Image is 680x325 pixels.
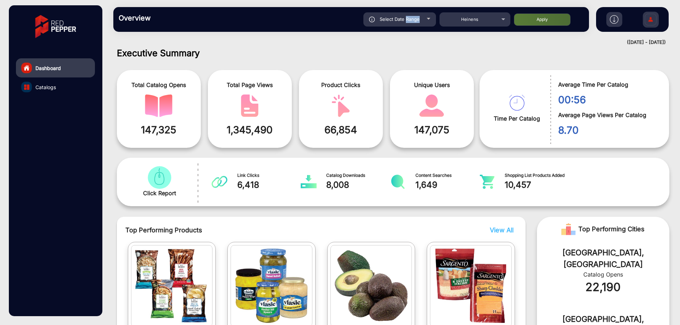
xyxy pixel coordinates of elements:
img: catalog [133,247,211,325]
span: 147,325 [122,122,195,137]
span: Content Searches [415,172,480,179]
span: Shopping List Products Added [505,172,569,179]
span: Link Clicks [237,172,301,179]
img: catalog [301,175,317,189]
img: h2download.svg [610,15,618,24]
img: catalog [432,247,510,325]
h3: Overview [119,14,218,22]
span: 1,345,490 [213,122,287,137]
span: Dashboard [35,64,61,72]
img: catalog [236,94,263,117]
span: Top Performing Products [125,225,424,235]
div: ([DATE] - [DATE]) [106,39,666,46]
img: catalog [333,247,410,325]
span: Catalogs [35,83,56,91]
img: catalog [145,94,172,117]
span: Average Time Per Catalog [558,80,658,89]
img: catalog [509,95,525,111]
img: home [23,65,30,71]
a: Catalogs [16,77,95,97]
span: 00:56 [558,92,658,107]
img: catalog [327,94,355,117]
button: View All [488,225,512,235]
span: 147,075 [395,122,469,137]
span: 10,457 [505,179,569,191]
span: 6,418 [237,179,301,191]
img: icon [369,17,375,22]
img: Rank image [561,222,576,236]
img: catalog [211,175,227,189]
img: catalog [479,175,495,189]
span: Total Page Views [213,81,287,89]
span: Select Date Range [380,16,420,22]
h1: Executive Summary [117,48,669,58]
span: 8,008 [326,179,390,191]
img: Sign%20Up.svg [643,8,658,33]
span: 1,649 [415,179,480,191]
div: Catalog Opens [548,270,659,279]
div: [GEOGRAPHIC_DATA], [GEOGRAPHIC_DATA] [548,247,659,270]
span: Click Report [143,189,176,197]
span: Heinens [461,17,478,22]
span: Unique Users [395,81,469,89]
img: vmg-logo [30,9,81,44]
span: Catalog Downloads [326,172,390,179]
img: catalog [146,166,173,189]
span: 8.70 [558,123,658,138]
img: catalog [233,247,310,325]
img: catalog [390,175,406,189]
img: catalog [24,85,29,90]
img: catalog [418,94,446,117]
span: 66,854 [304,122,378,137]
span: Total Catalog Opens [122,81,195,89]
span: Product Clicks [304,81,378,89]
a: Dashboard [16,58,95,77]
span: Average Page Views Per Catalog [558,111,658,119]
span: Top Performing Cities [578,222,645,236]
button: Apply [514,13,571,26]
span: View All [490,226,514,234]
div: 22,190 [548,279,659,296]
